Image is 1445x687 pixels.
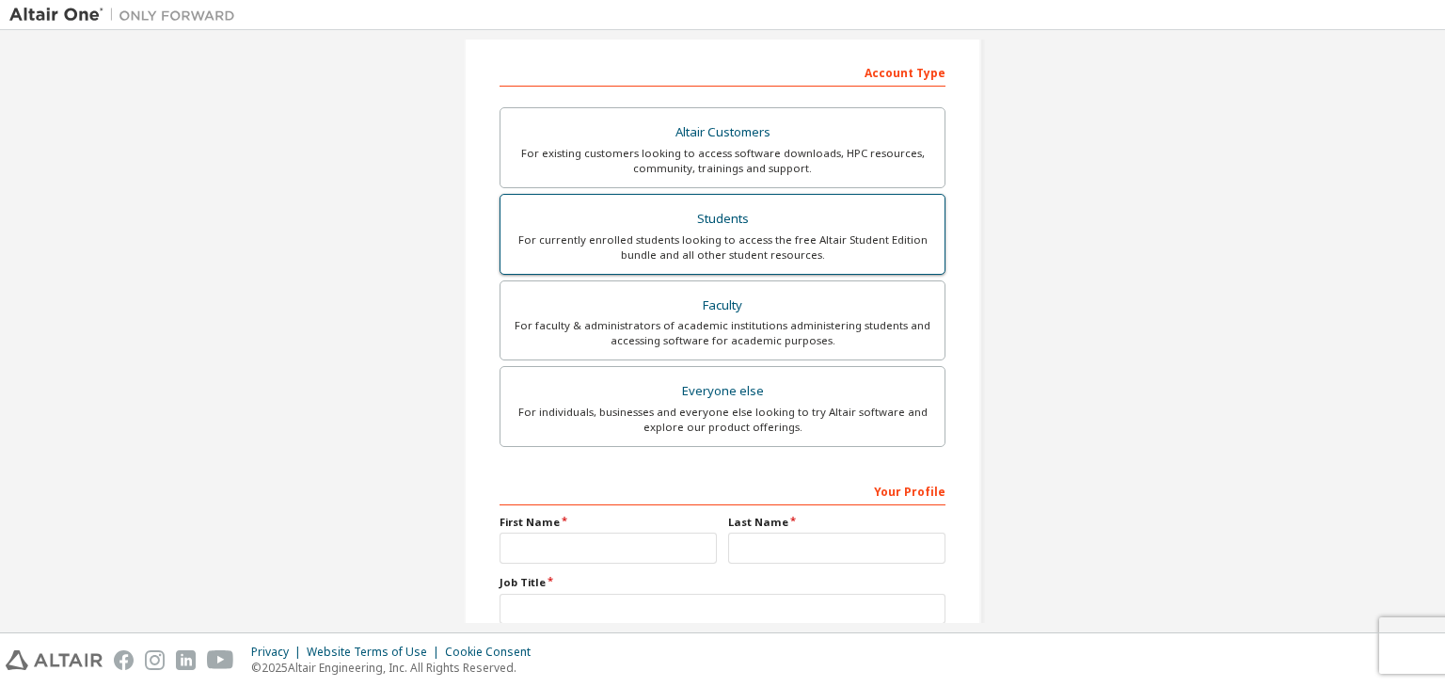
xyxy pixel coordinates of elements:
div: For individuals, businesses and everyone else looking to try Altair software and explore our prod... [512,405,933,435]
img: youtube.svg [207,650,234,670]
img: linkedin.svg [176,650,196,670]
div: Faculty [512,293,933,319]
p: © 2025 Altair Engineering, Inc. All Rights Reserved. [251,660,542,676]
img: altair_logo.svg [6,650,103,670]
div: For faculty & administrators of academic institutions administering students and accessing softwa... [512,318,933,348]
label: Last Name [728,515,945,530]
label: First Name [500,515,717,530]
div: Website Terms of Use [307,645,445,660]
div: Everyone else [512,378,933,405]
div: For currently enrolled students looking to access the free Altair Student Edition bundle and all ... [512,232,933,263]
label: Job Title [500,575,945,590]
div: For existing customers looking to access software downloads, HPC resources, community, trainings ... [512,146,933,176]
div: Privacy [251,645,307,660]
div: Your Profile [500,475,945,505]
img: Altair One [9,6,245,24]
div: Cookie Consent [445,645,542,660]
div: Account Type [500,56,945,87]
div: Altair Customers [512,120,933,146]
img: instagram.svg [145,650,165,670]
img: facebook.svg [114,650,134,670]
div: Students [512,206,933,232]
